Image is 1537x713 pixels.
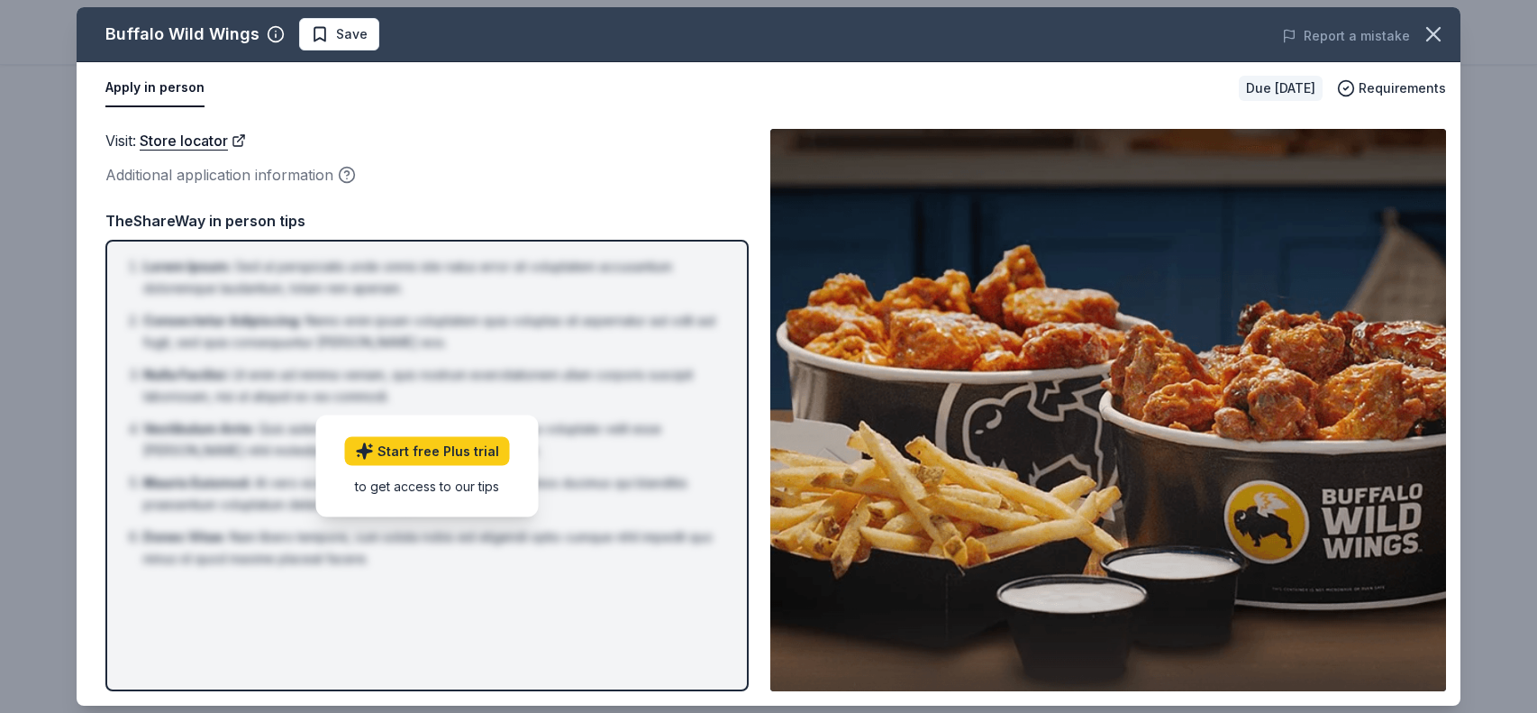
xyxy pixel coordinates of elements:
[143,313,302,328] span: Consectetur Adipiscing :
[770,129,1446,691] img: Image for Buffalo Wild Wings
[1337,78,1446,99] button: Requirements
[299,18,379,50] button: Save
[105,20,259,49] div: Buffalo Wild Wings
[105,69,205,107] button: Apply in person
[143,472,722,516] li: At vero eos et accusamus et iusto odio dignissimos ducimus qui blanditiis praesentium voluptatum ...
[143,529,226,544] span: Donec Vitae :
[345,476,510,495] div: to get access to our tips
[143,259,232,274] span: Lorem Ipsum :
[336,23,368,45] span: Save
[143,421,255,436] span: Vestibulum Ante :
[143,256,722,299] li: Sed ut perspiciatis unde omnis iste natus error sit voluptatem accusantium doloremque laudantium,...
[105,129,749,152] div: Visit :
[105,163,749,187] div: Additional application information
[143,367,229,382] span: Nulla Facilisi :
[345,436,510,465] a: Start free Plus trial
[143,364,722,407] li: Ut enim ad minima veniam, quis nostrum exercitationem ullam corporis suscipit laboriosam, nisi ut...
[140,129,246,152] a: Store locator
[143,310,722,353] li: Nemo enim ipsam voluptatem quia voluptas sit aspernatur aut odit aut fugit, sed quia consequuntur...
[105,209,749,233] div: TheShareWay in person tips
[1282,25,1410,47] button: Report a mistake
[143,526,722,570] li: Nam libero tempore, cum soluta nobis est eligendi optio cumque nihil impedit quo minus id quod ma...
[143,418,722,462] li: Quis autem vel eum iure reprehenderit qui in ea voluptate velit esse [PERSON_NAME] nihil molestia...
[1239,76,1323,101] div: Due [DATE]
[143,475,251,490] span: Mauris Euismod :
[1359,78,1446,99] span: Requirements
